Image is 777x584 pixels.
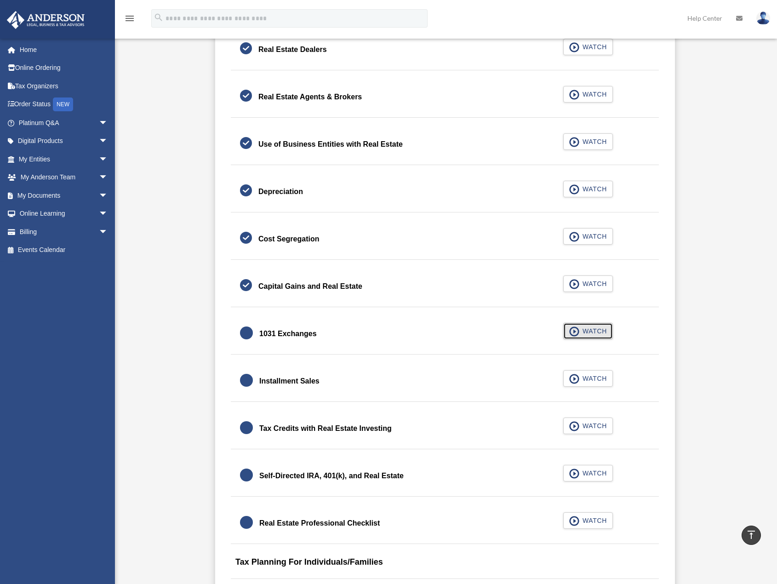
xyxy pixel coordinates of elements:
[99,168,117,187] span: arrow_drop_down
[240,465,650,487] a: Self-Directed IRA, 401(k), and Real Estate WATCH
[756,11,770,25] img: User Pic
[742,526,761,545] a: vertical_align_top
[563,133,613,150] button: WATCH
[258,233,319,246] div: Cost Segregation
[563,275,613,292] button: WATCH
[259,327,317,340] div: 1031 Exchanges
[746,529,757,540] i: vertical_align_top
[580,90,607,99] span: WATCH
[240,323,650,345] a: 1031 Exchanges WATCH
[259,469,404,482] div: Self-Directed IRA, 401(k), and Real Estate
[6,168,122,187] a: My Anderson Teamarrow_drop_down
[99,132,117,151] span: arrow_drop_down
[580,469,607,478] span: WATCH
[240,370,650,392] a: Installment Sales WATCH
[6,241,122,259] a: Events Calendar
[6,223,122,241] a: Billingarrow_drop_down
[240,133,650,155] a: Use of Business Entities with Real Estate WATCH
[4,11,87,29] img: Anderson Advisors Platinum Portal
[6,59,122,77] a: Online Ordering
[99,150,117,169] span: arrow_drop_down
[580,137,607,146] span: WATCH
[6,77,122,95] a: Tax Organizers
[580,374,607,383] span: WATCH
[154,12,164,23] i: search
[240,275,650,298] a: Capital Gains and Real Estate WATCH
[6,40,122,59] a: Home
[258,43,327,56] div: Real Estate Dealers
[240,181,650,203] a: Depreciation WATCH
[240,39,650,61] a: Real Estate Dealers WATCH
[124,13,135,24] i: menu
[124,16,135,24] a: menu
[6,205,122,223] a: Online Learningarrow_drop_down
[258,280,362,293] div: Capital Gains and Real Estate
[6,114,122,132] a: Platinum Q&Aarrow_drop_down
[99,114,117,132] span: arrow_drop_down
[563,512,613,529] button: WATCH
[580,326,607,336] span: WATCH
[53,97,73,111] div: NEW
[580,279,607,288] span: WATCH
[580,421,607,430] span: WATCH
[240,418,650,440] a: Tax Credits with Real Estate Investing WATCH
[580,516,607,525] span: WATCH
[6,150,122,168] a: My Entitiesarrow_drop_down
[240,86,650,108] a: Real Estate Agents & Brokers WATCH
[563,465,613,481] button: WATCH
[563,86,613,103] button: WATCH
[580,42,607,52] span: WATCH
[6,132,122,150] a: Digital Productsarrow_drop_down
[231,550,659,579] div: Tax Planning For Individuals/Families
[580,232,607,241] span: WATCH
[580,184,607,194] span: WATCH
[563,370,613,387] button: WATCH
[563,418,613,434] button: WATCH
[258,185,303,198] div: Depreciation
[240,228,650,250] a: Cost Segregation WATCH
[259,422,392,435] div: Tax Credits with Real Estate Investing
[240,512,650,534] a: Real Estate Professional Checklist WATCH
[563,323,613,339] button: WATCH
[563,181,613,197] button: WATCH
[99,186,117,205] span: arrow_drop_down
[563,39,613,55] button: WATCH
[258,138,403,151] div: Use of Business Entities with Real Estate
[259,375,320,388] div: Installment Sales
[563,228,613,245] button: WATCH
[6,95,122,114] a: Order StatusNEW
[99,223,117,241] span: arrow_drop_down
[258,91,362,103] div: Real Estate Agents & Brokers
[259,517,380,530] div: Real Estate Professional Checklist
[99,205,117,223] span: arrow_drop_down
[6,186,122,205] a: My Documentsarrow_drop_down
